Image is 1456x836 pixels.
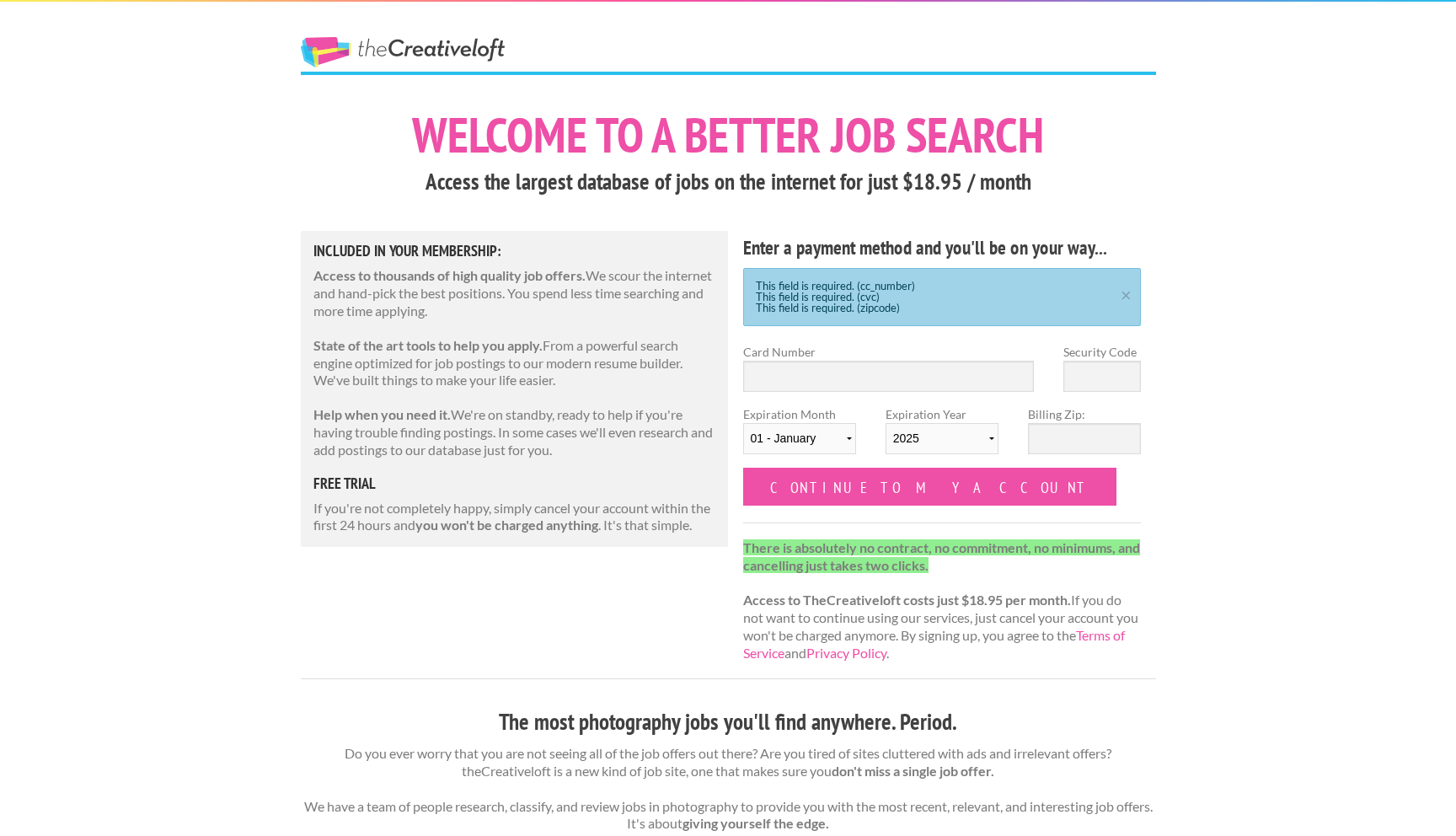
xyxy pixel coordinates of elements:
[301,37,505,67] a: The Creative Loft
[806,645,886,661] a: Privacy Policy
[832,763,994,779] strong: don't miss a single job offer.
[313,406,451,422] strong: Help when you need it.
[743,539,1140,573] strong: There is absolutely no contract, no commitment, no minimums, and cancelling just takes two clicks.
[313,267,716,319] p: We scour the internet and hand-pick the best positions. You spend less time searching and more ti...
[301,745,1156,833] p: Do you ever worry that you are not seeing all of the job offers out there? Are you tired of sites...
[1116,287,1137,298] a: ×
[301,110,1156,159] h1: Welcome to a better job search
[743,592,1071,608] strong: Access to TheCreativeloft costs just $18.95 per month.
[313,337,543,353] strong: State of the art tools to help you apply.
[743,234,1142,261] h4: Enter a payment method and you'll be on your way...
[301,706,1156,738] h3: The most photography jobs you'll find anywhere. Period.
[743,627,1125,661] a: Terms of Service
[743,268,1142,326] div: This field is required. (cc_number) This field is required. (cvc) This field is required. (zipcode)
[313,337,716,389] p: From a powerful search engine optimized for job postings to our modern resume builder. We've buil...
[1028,405,1141,423] label: Billing Zip:
[743,423,856,454] select: Expiration Month
[313,476,716,491] h5: free trial
[682,815,829,831] strong: giving yourself the edge.
[313,500,716,535] p: If you're not completely happy, simply cancel your account within the first 24 hours and . It's t...
[301,166,1156,198] h3: Access the largest database of jobs on the internet for just $18.95 / month
[313,267,586,283] strong: Access to thousands of high quality job offers.
[313,406,716,458] p: We're on standby, ready to help if you're having trouble finding postings. In some cases we'll ev...
[743,468,1117,506] input: Continue to my account
[313,244,716,259] h5: Included in Your Membership:
[415,517,598,533] strong: you won't be charged anything
[743,405,856,468] label: Expiration Month
[743,343,1035,361] label: Card Number
[886,423,998,454] select: Expiration Year
[743,539,1142,662] p: If you do not want to continue using our services, just cancel your account you won't be charged ...
[886,405,998,468] label: Expiration Year
[1063,343,1141,361] label: Security Code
